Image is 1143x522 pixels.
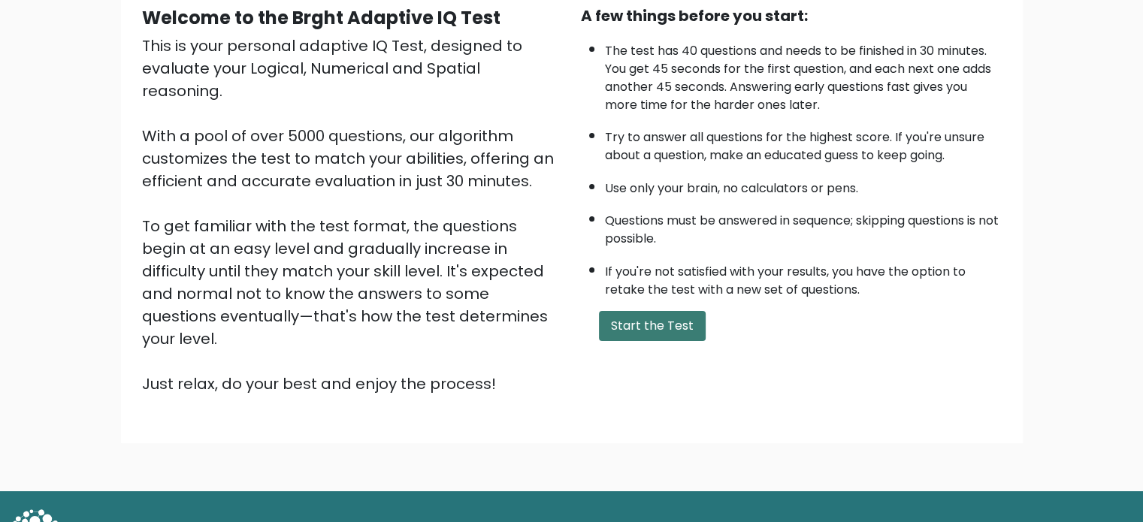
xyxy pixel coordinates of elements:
[605,204,1002,248] li: Questions must be answered in sequence; skipping questions is not possible.
[605,121,1002,164] li: Try to answer all questions for the highest score. If you're unsure about a question, make an edu...
[599,311,706,341] button: Start the Test
[605,35,1002,114] li: The test has 40 questions and needs to be finished in 30 minutes. You get 45 seconds for the firs...
[581,5,1002,27] div: A few things before you start:
[605,172,1002,198] li: Use only your brain, no calculators or pens.
[605,255,1002,299] li: If you're not satisfied with your results, you have the option to retake the test with a new set ...
[142,5,500,30] b: Welcome to the Brght Adaptive IQ Test
[142,35,563,395] div: This is your personal adaptive IQ Test, designed to evaluate your Logical, Numerical and Spatial ...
